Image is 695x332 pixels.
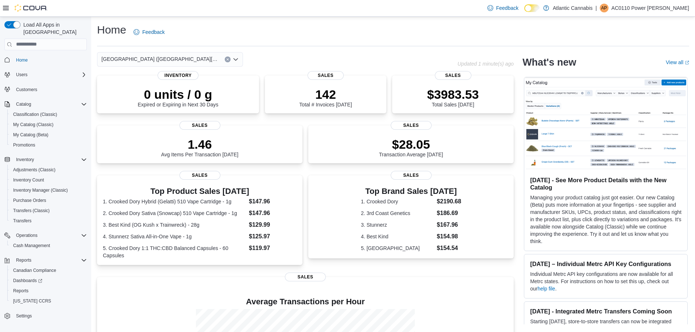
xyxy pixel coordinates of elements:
span: Promotions [13,142,35,148]
dt: 2. 3rd Coast Genetics [361,210,434,217]
a: Cash Management [10,241,53,250]
span: Purchase Orders [13,198,46,203]
span: Load All Apps in [GEOGRAPHIC_DATA] [20,21,87,36]
span: Inventory [158,71,198,80]
a: [US_STATE] CCRS [10,297,54,305]
a: View allExternal link [666,59,689,65]
button: Adjustments (Classic) [7,165,90,175]
button: Home [1,55,90,65]
span: Classification (Classic) [10,110,87,119]
span: Cash Management [13,243,50,249]
button: Inventory [13,155,37,164]
span: My Catalog (Classic) [10,120,87,129]
button: Reports [1,255,90,265]
a: Transfers (Classic) [10,206,53,215]
span: Inventory Count [10,176,87,184]
span: Operations [13,231,87,240]
dt: 3. Best Kind (OG Kush x Trainwreck) - 28g [103,221,246,229]
a: Purchase Orders [10,196,49,205]
span: Customers [13,85,87,94]
span: Feedback [142,28,165,36]
button: Transfers [7,216,90,226]
button: Transfers (Classic) [7,206,90,216]
span: Users [16,72,27,78]
dd: $154.54 [437,244,461,253]
span: Home [13,55,87,65]
a: Home [13,56,31,65]
button: My Catalog (Classic) [7,120,90,130]
button: Clear input [225,56,231,62]
span: Adjustments (Classic) [10,165,87,174]
span: Dashboards [10,276,87,285]
a: Adjustments (Classic) [10,165,58,174]
h3: Top Product Sales [DATE] [103,187,297,196]
button: Catalog [13,100,34,109]
a: Settings [13,312,35,320]
button: Customers [1,84,90,95]
div: Expired or Expiring in Next 30 Days [138,87,219,108]
a: Customers [13,85,40,94]
dd: $129.99 [249,220,297,229]
dt: 2. Crooked Dory Sativa (Snowcap) 510 Vape Cartridge - 1g [103,210,246,217]
button: Promotions [7,140,90,150]
p: 142 [299,87,352,102]
p: 1.46 [161,137,239,152]
dt: 3. Stunnerz [361,221,434,229]
span: Users [13,70,87,79]
a: Transfers [10,216,34,225]
span: Settings [13,311,87,320]
dt: 5. [GEOGRAPHIC_DATA] [361,245,434,252]
span: Reports [13,256,87,265]
a: Feedback [131,25,167,39]
a: Reports [10,286,31,295]
button: Purchase Orders [7,195,90,206]
button: Canadian Compliance [7,265,90,276]
p: | [595,4,597,12]
span: Sales [285,273,326,281]
span: Sales [435,71,471,80]
span: Adjustments (Classic) [13,167,55,173]
h4: Average Transactions per Hour [103,297,508,306]
p: 0 units / 0 g [138,87,219,102]
a: Dashboards [10,276,45,285]
button: Inventory [1,155,90,165]
h2: What's new [522,56,576,68]
dd: $154.98 [437,232,461,241]
span: Dashboards [13,278,42,284]
button: Users [13,70,30,79]
span: Promotions [10,141,87,149]
span: Feedback [496,4,518,12]
span: Operations [16,233,38,238]
p: Individual Metrc API key configurations are now available for all Metrc states. For instructions ... [530,270,682,292]
button: Classification (Classic) [7,109,90,120]
button: Inventory Count [7,175,90,185]
button: Reports [13,256,34,265]
dt: 5. Crooked Dory 1:1 THC:CBD Balanced Capsules - 60 Capsules [103,245,246,259]
div: AC0110 Power Mike [600,4,609,12]
span: Sales [179,171,220,180]
span: Inventory [16,157,34,163]
span: Home [16,57,28,63]
dd: $119.97 [249,244,297,253]
span: Customers [16,87,37,93]
button: Inventory Manager (Classic) [7,185,90,195]
span: Reports [10,286,87,295]
span: Washington CCRS [10,297,87,305]
a: Dashboards [7,276,90,286]
p: AC0110 Power [PERSON_NAME] [611,4,689,12]
p: Updated 1 minute(s) ago [457,61,514,67]
button: Operations [13,231,40,240]
div: Avg Items Per Transaction [DATE] [161,137,239,157]
span: Transfers [10,216,87,225]
a: Canadian Compliance [10,266,59,275]
svg: External link [685,60,689,65]
span: My Catalog (Beta) [10,130,87,139]
span: Transfers [13,218,31,224]
h1: Home [97,23,126,37]
dd: $167.96 [437,220,461,229]
span: Inventory Manager (Classic) [13,187,68,193]
dt: 4. Best Kind [361,233,434,240]
dd: $125.97 [249,232,297,241]
dd: $147.96 [249,209,297,218]
img: Cova [15,4,47,12]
